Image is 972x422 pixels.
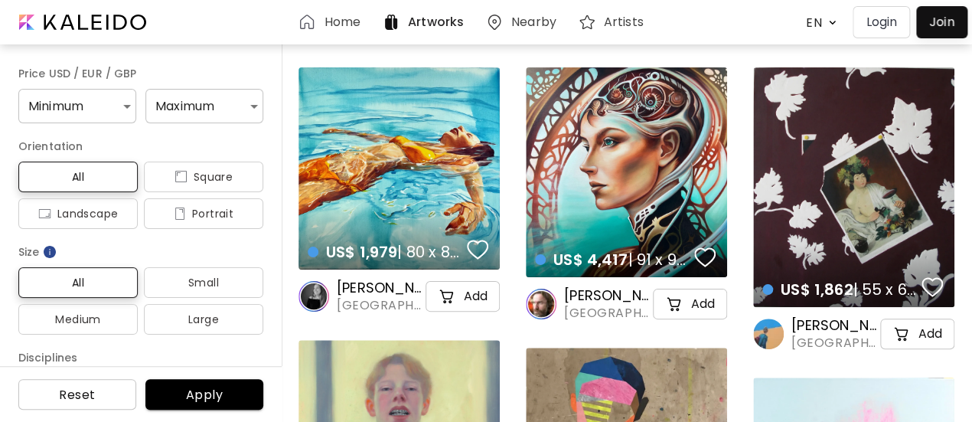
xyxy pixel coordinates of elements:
[158,387,251,403] span: Apply
[326,241,397,263] span: US$ 1,979
[18,64,263,83] h6: Price USD / EUR / GBP
[753,67,954,307] a: US$ 1,862| 55 x 65 cmfavoriteshttps://cdn.kaleido.art/CDN/Artwork/169475/Primary/medium.webp?upda...
[337,297,422,314] span: [GEOGRAPHIC_DATA], [GEOGRAPHIC_DATA]
[308,242,462,262] h4: | 80 x 80 cm
[18,379,136,410] button: Reset
[781,279,853,300] span: US$ 1,862
[337,279,422,297] h6: [PERSON_NAME]
[762,280,917,299] h4: | 55 x 65 cm
[691,296,715,312] h5: Add
[382,13,470,31] a: Artworks
[690,242,719,273] button: favorites
[298,13,366,31] a: Home
[156,168,251,186] span: Square
[553,249,628,270] span: US$ 4,417
[174,208,186,220] img: icon
[18,304,138,335] button: Medium
[866,13,897,31] p: Login
[853,6,916,38] a: Login
[324,16,360,28] h6: Home
[18,137,263,155] h6: Orientation
[578,13,650,31] a: Artists
[298,67,500,270] a: US$ 1,979| 80 x 80 cmfavoriteshttps://cdn.kaleido.art/CDN/Artwork/172750/Primary/medium.webp?upda...
[880,319,954,349] button: cart-iconAdd
[18,348,263,367] h6: Disciplines
[18,267,138,298] button: All
[18,198,138,229] button: iconLandscape
[526,67,727,277] a: US$ 4,417| 91 x 91 cmfavoriteshttps://cdn.kaleido.art/CDN/Artwork/175695/Primary/medium.webp?upda...
[144,198,263,229] button: iconPortrait
[175,171,188,183] img: icon
[144,162,263,192] button: iconSquare
[791,316,877,335] h6: [PERSON_NAME]
[408,16,464,28] h6: Artworks
[156,204,251,223] span: Portrait
[564,305,650,322] span: [GEOGRAPHIC_DATA], [GEOGRAPHIC_DATA]
[798,9,824,36] div: EN
[916,6,967,38] a: Join
[511,16,556,28] h6: Nearby
[31,168,126,186] span: All
[438,287,456,306] img: cart-icon
[535,250,690,270] h4: | 91 x 91 cm
[564,286,650,305] h6: [PERSON_NAME] [PERSON_NAME]
[485,13,563,31] a: Nearby
[31,273,126,292] span: All
[604,16,644,28] h6: Artists
[791,335,877,352] span: [GEOGRAPHIC_DATA], [GEOGRAPHIC_DATA]
[853,6,910,38] button: Login
[18,162,138,192] button: All
[144,267,263,298] button: Small
[18,243,263,261] h6: Size
[892,325,911,343] img: cart-icon
[298,279,500,314] a: [PERSON_NAME][GEOGRAPHIC_DATA], [GEOGRAPHIC_DATA]cart-iconAdd
[156,273,251,292] span: Small
[156,310,251,329] span: Large
[918,326,942,342] h5: Add
[31,204,126,223] span: Landscape
[38,208,51,220] img: icon
[463,234,492,265] button: favorites
[18,89,136,123] div: Minimum
[753,316,954,352] a: [PERSON_NAME][GEOGRAPHIC_DATA], [GEOGRAPHIC_DATA]cart-iconAdd
[653,289,727,319] button: cart-iconAdd
[918,272,947,303] button: favorites
[31,310,126,329] span: Medium
[145,89,263,123] div: Maximum
[665,295,683,313] img: cart-icon
[31,387,124,403] span: Reset
[464,289,488,304] h5: Add
[426,281,500,312] button: cart-iconAdd
[42,244,57,260] img: info
[145,379,263,410] button: Apply
[526,286,727,322] a: [PERSON_NAME] [PERSON_NAME][GEOGRAPHIC_DATA], [GEOGRAPHIC_DATA]cart-iconAdd
[824,15,840,30] img: arrow down
[144,304,263,335] button: Large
